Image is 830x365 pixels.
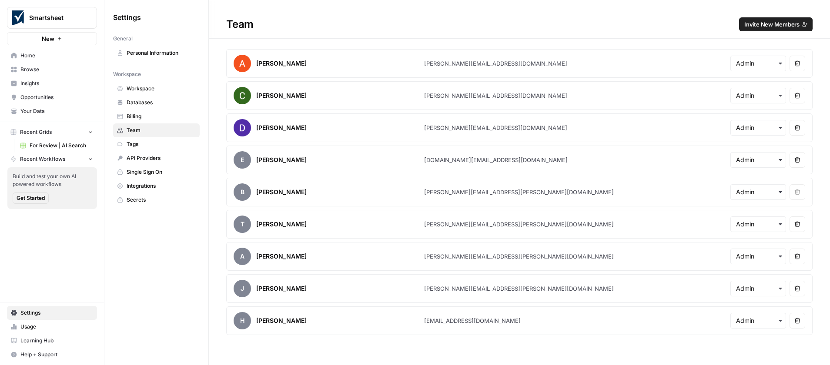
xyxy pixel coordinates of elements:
[7,348,97,362] button: Help + Support
[17,194,45,202] span: Get Started
[113,165,200,179] a: Single Sign On
[7,90,97,104] a: Opportunities
[736,59,780,68] input: Admin
[256,156,307,164] div: [PERSON_NAME]
[20,337,93,345] span: Learning Hub
[744,20,800,29] span: Invite New Members
[113,96,200,109] a: Databases
[7,63,97,76] a: Browse
[234,312,251,329] span: H
[127,113,196,120] span: Billing
[256,316,307,325] div: [PERSON_NAME]
[113,82,200,96] a: Workspace
[234,280,251,297] span: J
[113,70,141,78] span: Workspace
[256,252,307,261] div: [PERSON_NAME]
[127,196,196,204] span: Secrets
[20,309,93,317] span: Settings
[424,284,614,293] div: [PERSON_NAME][EMAIL_ADDRESS][PERSON_NAME][DOMAIN_NAME]
[7,126,97,139] button: Recent Grids
[256,220,307,229] div: [PERSON_NAME]
[7,32,97,45] button: New
[13,173,92,188] span: Build and test your own AI powered workflows
[113,123,200,137] a: Team
[7,7,97,29] button: Workspace: Smartsheet
[234,216,251,233] span: t
[736,284,780,293] input: Admin
[424,123,567,132] div: [PERSON_NAME][EMAIL_ADDRESS][DOMAIN_NAME]
[13,192,49,204] button: Get Started
[736,123,780,132] input: Admin
[736,156,780,164] input: Admin
[20,128,52,136] span: Recent Grids
[20,66,93,73] span: Browse
[20,52,93,60] span: Home
[42,34,54,43] span: New
[10,10,26,26] img: Smartsheet Logo
[113,12,141,23] span: Settings
[234,248,251,265] span: A
[424,220,614,229] div: [PERSON_NAME][EMAIL_ADDRESS][PERSON_NAME][DOMAIN_NAME]
[127,49,196,57] span: Personal Information
[29,13,82,22] span: Smartsheet
[113,193,200,207] a: Secrets
[7,334,97,348] a: Learning Hub
[20,80,93,87] span: Insights
[736,91,780,100] input: Admin
[127,99,196,106] span: Databases
[16,139,97,153] a: For Review | AI Search
[30,142,93,149] span: For Review | AI Search
[20,323,93,331] span: Usage
[113,137,200,151] a: Tags
[256,91,307,100] div: [PERSON_NAME]
[256,123,307,132] div: [PERSON_NAME]
[424,316,521,325] div: [EMAIL_ADDRESS][DOMAIN_NAME]
[7,76,97,90] a: Insights
[20,93,93,101] span: Opportunities
[127,182,196,190] span: Integrations
[234,119,251,136] img: avatar
[234,183,251,201] span: B
[7,104,97,118] a: Your Data
[256,59,307,68] div: [PERSON_NAME]
[424,156,568,164] div: [DOMAIN_NAME][EMAIL_ADDRESS][DOMAIN_NAME]
[113,151,200,165] a: API Providers
[127,140,196,148] span: Tags
[209,17,830,31] div: Team
[127,126,196,134] span: Team
[113,179,200,193] a: Integrations
[424,252,614,261] div: [PERSON_NAME][EMAIL_ADDRESS][PERSON_NAME][DOMAIN_NAME]
[127,168,196,176] span: Single Sign On
[424,91,567,100] div: [PERSON_NAME][EMAIL_ADDRESS][DOMAIN_NAME]
[20,155,65,163] span: Recent Workflows
[7,49,97,63] a: Home
[736,220,780,229] input: Admin
[736,252,780,261] input: Admin
[424,59,567,68] div: [PERSON_NAME][EMAIL_ADDRESS][DOMAIN_NAME]
[113,109,200,123] a: Billing
[234,87,251,104] img: avatar
[113,35,133,43] span: General
[739,17,813,31] button: Invite New Members
[7,320,97,334] a: Usage
[20,351,93,358] span: Help + Support
[7,153,97,166] button: Recent Workflows
[256,188,307,196] div: [PERSON_NAME]
[424,188,614,196] div: [PERSON_NAME][EMAIL_ADDRESS][PERSON_NAME][DOMAIN_NAME]
[234,55,251,72] img: avatar
[256,284,307,293] div: [PERSON_NAME]
[127,85,196,93] span: Workspace
[736,188,780,196] input: Admin
[736,316,780,325] input: Admin
[7,306,97,320] a: Settings
[127,154,196,162] span: API Providers
[113,46,200,60] a: Personal Information
[234,151,251,169] span: E
[20,107,93,115] span: Your Data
